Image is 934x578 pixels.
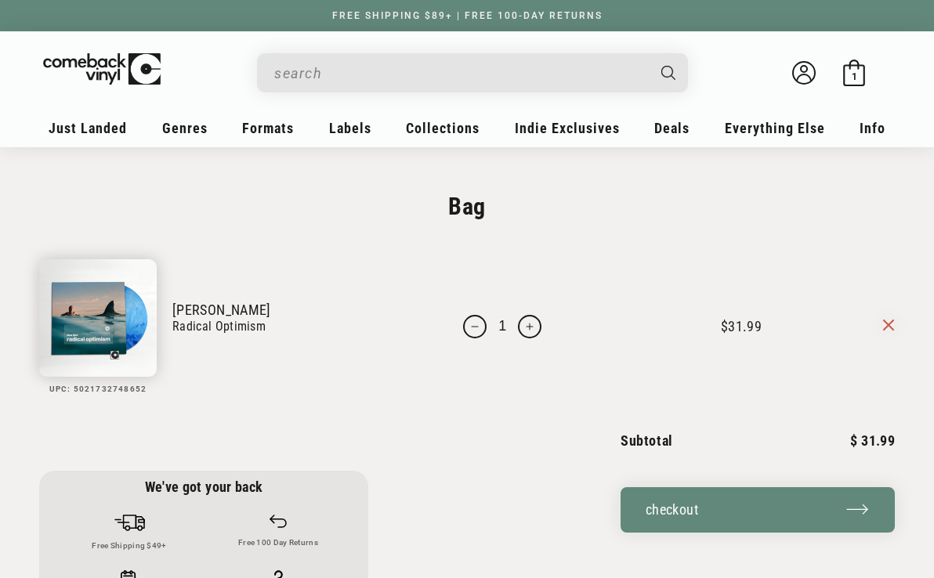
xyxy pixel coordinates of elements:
p: We've got your back [55,479,353,495]
button: Search [648,53,690,92]
span: Everything Else [725,120,825,136]
div: Search [257,53,688,92]
span: Info [860,120,885,136]
p: Free Shipping $49+ [55,541,204,551]
a: FREE SHIPPING $89+ | FREE 100-DAY RETURNS [317,10,618,21]
button: Checkout [621,487,895,533]
span: Labels [329,120,371,136]
span: Formats [242,120,294,136]
a: Radical Optimism [172,318,415,335]
span: Just Landed [49,120,127,136]
p: Free 100 Day Returns [204,538,353,547]
span: Deals [654,120,690,136]
p: 31.99 [850,434,895,448]
a: Remove Dua Lipa - "Radical Optimism" 2025 Indie Exclusive Pressing [883,320,894,331]
span: Genres [162,120,208,136]
div: $31.99 [721,318,833,334]
a: [PERSON_NAME] [172,302,415,318]
input: search [274,57,646,89]
input: Quantity for Dua Lipa - &quot;Radical Optimism&quot; 2025 Indie Exclusive Pressing [494,315,510,338]
h1: Bag [39,191,895,222]
span: Collections [406,120,480,136]
span: Indie Exclusives [515,120,620,136]
span: $ [850,432,857,449]
h2: Subtotal [621,434,673,448]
